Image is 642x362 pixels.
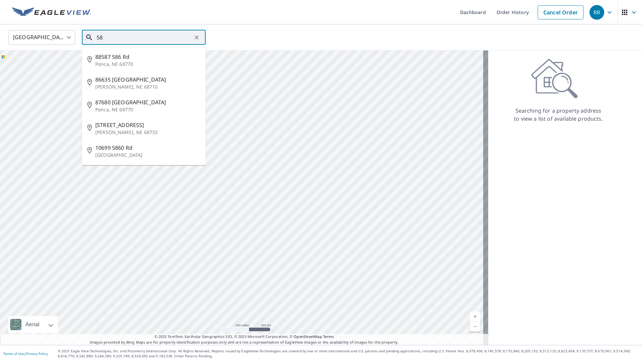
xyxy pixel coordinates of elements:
p: [PERSON_NAME], NE 68710 [95,84,200,90]
p: [PERSON_NAME], NE 68733 [95,129,200,136]
p: Ponca, NE 68770 [95,106,200,113]
a: Terms of Use [3,351,24,356]
button: Clear [192,33,201,42]
div: RR [590,5,604,20]
p: © 2025 Eagle View Technologies, Inc. and Pictometry International Corp. All Rights Reserved. Repo... [58,349,639,359]
p: Searching for a property address to view a list of available products. [514,107,603,123]
span: 88587 586 Rd [95,53,200,61]
div: [GEOGRAPHIC_DATA] [8,28,75,47]
span: 10699 5860 Rd [95,144,200,152]
a: Current Level 5, Zoom Out [470,322,480,332]
div: Aerial [23,316,41,333]
span: [STREET_ADDRESS] [95,121,200,129]
input: Search by address or latitude-longitude [97,28,192,47]
img: EV Logo [12,7,91,17]
a: Terms [323,334,334,339]
span: 87680 [GEOGRAPHIC_DATA] [95,98,200,106]
a: Current Level 5, Zoom In [470,312,480,322]
a: OpenStreetMap [294,334,322,339]
span: 86635 [GEOGRAPHIC_DATA] [95,76,200,84]
div: Aerial [8,316,58,333]
p: | [3,352,48,356]
p: Ponca, NE 68770 [95,61,200,68]
span: © 2025 TomTom, Earthstar Geographics SIO, © 2025 Microsoft Corporation, © [154,334,334,340]
a: Cancel Order [538,5,583,19]
a: Privacy Policy [26,351,48,356]
p: [GEOGRAPHIC_DATA] [95,152,200,158]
